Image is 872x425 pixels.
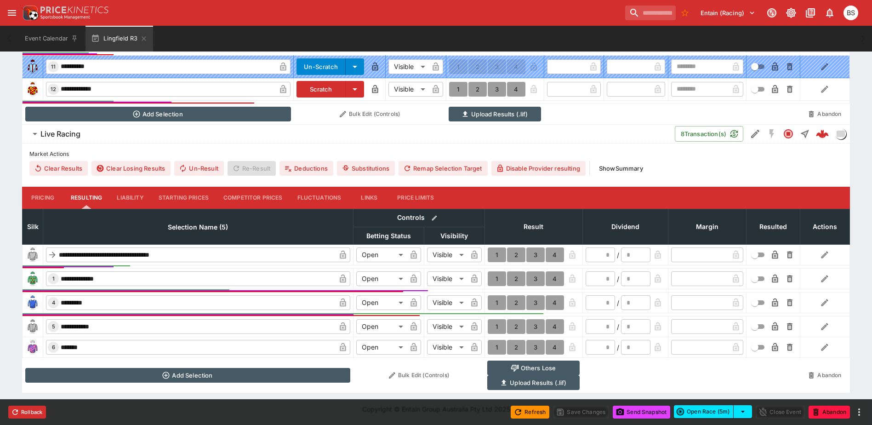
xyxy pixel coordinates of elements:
[546,319,564,334] button: 4
[25,107,291,121] button: Add Selection
[734,405,752,418] button: select merge strategy
[449,82,467,97] button: 1
[783,128,794,139] svg: Closed
[617,298,619,308] div: /
[507,340,525,355] button: 2
[780,126,797,142] button: Closed
[40,15,90,19] img: Sportsbook Management
[50,299,57,306] span: 4
[816,127,829,140] img: logo-cerberus--red.svg
[764,126,780,142] button: SGM Disabled
[678,6,692,20] button: No Bookmarks
[25,271,40,286] img: runner 1
[427,271,467,286] div: Visible
[49,63,57,70] span: 11
[593,161,649,176] button: ShowSummary
[809,407,850,416] span: Mark an event as closed and abandoned.
[488,340,506,355] button: 1
[85,26,153,52] button: Lingfield R3
[617,250,619,260] div: /
[51,276,57,282] span: 1
[91,161,171,176] button: Clear Losing Results
[835,128,846,139] div: liveracing
[546,340,564,355] button: 4
[63,187,109,209] button: Resulting
[427,247,467,262] div: Visible
[356,340,406,355] div: Open
[844,6,858,20] div: Brendan Scoble
[29,161,88,176] button: Clear Results
[546,295,564,310] button: 4
[427,340,467,355] div: Visible
[8,406,46,419] button: Rollback
[617,343,619,352] div: /
[487,361,580,375] button: Others Lose
[40,6,108,13] img: PriceKinetics
[802,5,819,21] button: Documentation
[488,295,506,310] button: 1
[526,247,545,262] button: 3
[546,271,564,286] button: 4
[109,187,151,209] button: Liability
[25,59,40,74] img: runner 11
[746,209,800,244] th: Resulted
[816,127,829,140] div: ca1f944b-9d38-46a2-88a2-6668ee71329e
[296,81,346,98] button: Scratch
[25,247,40,262] img: blank-silk.png
[841,3,861,23] button: Brendan Scoble
[487,375,580,390] button: Upload Results (.lif)
[836,129,846,139] img: liveracing
[337,161,395,176] button: Substitutions
[279,161,333,176] button: Deductions
[22,187,63,209] button: Pricing
[427,319,467,334] div: Visible
[674,405,752,418] div: split button
[19,26,84,52] button: Event Calendar
[399,161,488,176] button: Remap Selection Target
[797,126,813,142] button: Straight
[356,247,406,262] div: Open
[617,322,619,332] div: /
[507,247,525,262] button: 2
[356,295,406,310] div: Open
[484,209,582,244] th: Result
[809,406,850,419] button: Abandon
[803,107,847,121] button: Abandon
[356,271,406,286] div: Open
[511,406,549,419] button: Refresh
[491,161,586,176] button: Disable Provider resulting
[468,82,487,97] button: 2
[390,187,441,209] button: Price Limits
[25,295,40,310] img: runner 4
[430,230,478,241] span: Visibility
[803,368,847,383] button: Abandon
[526,295,545,310] button: 3
[764,5,780,21] button: Connected to PK
[428,212,440,224] button: Bulk edit
[854,407,865,418] button: more
[613,406,670,419] button: Send Snapshot
[158,222,238,233] span: Selection Name (5)
[582,209,668,244] th: Dividend
[617,274,619,284] div: /
[49,86,58,92] span: 12
[25,319,40,334] img: runner 5
[4,5,20,21] button: open drawer
[296,58,346,75] button: Un-Scratch
[821,5,838,21] button: Notifications
[348,187,390,209] button: Links
[488,271,506,286] button: 1
[25,82,40,97] img: runner 12
[216,187,290,209] button: Competitor Prices
[526,271,545,286] button: 3
[151,187,216,209] button: Starting Prices
[526,319,545,334] button: 3
[50,344,57,350] span: 6
[488,82,506,97] button: 3
[800,209,849,244] th: Actions
[174,161,223,176] button: Un-Result
[25,368,351,383] button: Add Selection
[40,129,80,139] h6: Live Racing
[813,125,832,143] a: ca1f944b-9d38-46a2-88a2-6668ee71329e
